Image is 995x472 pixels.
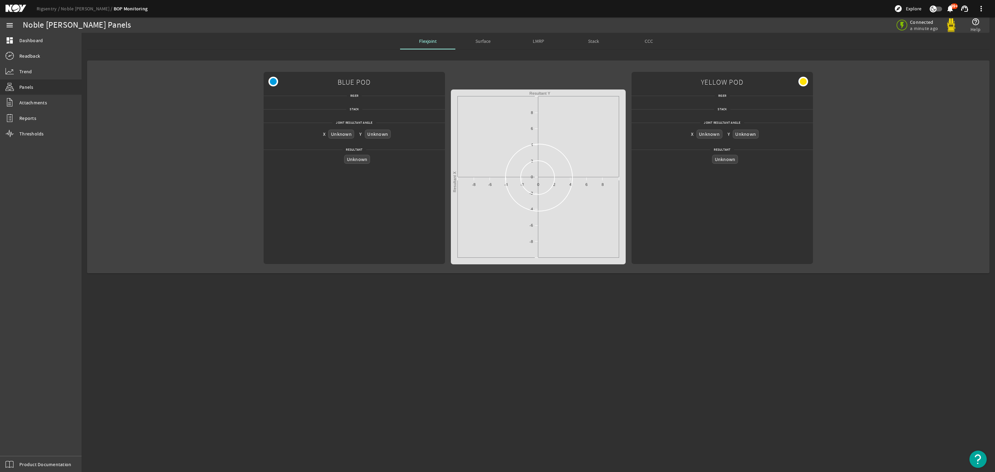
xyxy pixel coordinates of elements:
[973,0,989,17] button: more_vert
[19,84,34,91] span: Panels
[529,91,550,95] text: Resultant Y
[344,155,370,163] div: Unknown
[710,146,734,153] span: Resultant
[910,25,939,31] span: a minute ago
[529,223,533,227] text: -6
[601,182,604,187] text: 8
[944,18,958,32] img: Yellowpod.svg
[960,4,969,13] mat-icon: support_agent
[6,36,14,45] mat-icon: dashboard
[588,39,599,44] span: Stack
[19,461,71,468] span: Product Documentation
[969,451,987,468] button: Open Resource Center
[19,53,40,59] span: Readback
[970,26,980,33] span: Help
[19,68,32,75] span: Trend
[23,22,131,29] div: Noble [PERSON_NAME] Panels
[342,146,366,153] span: Resultant
[645,39,653,44] span: CCC
[910,19,939,25] span: Connected
[712,155,738,163] div: Unknown
[728,131,730,138] div: Y
[419,39,437,44] span: Flexjoint
[504,182,508,187] text: -4
[332,119,376,126] span: Joint Resultant Angle
[19,130,44,137] span: Thresholds
[531,126,533,131] text: 6
[733,130,759,138] div: Unknown
[696,130,722,138] div: Unknown
[114,6,148,12] a: BOP Monitoring
[19,37,43,44] span: Dashboard
[946,5,954,12] button: 99+
[585,182,587,187] text: 6
[347,92,362,99] span: Riser
[714,106,730,113] span: Stack
[691,131,693,138] div: X
[346,106,362,113] span: Stack
[701,74,743,90] span: YELLOW POD
[488,182,492,187] text: -6
[891,3,924,14] button: Explore
[529,239,533,244] text: -8
[533,39,544,44] span: LMRP
[972,18,980,26] mat-icon: help_outline
[338,74,371,90] span: BLUE POD
[323,131,325,138] div: X
[61,6,114,12] a: Noble [PERSON_NAME]
[946,4,954,13] mat-icon: notifications
[906,5,921,12] span: Explore
[19,115,36,122] span: Reports
[453,171,457,192] text: Resultant X
[475,39,491,44] span: Surface
[328,130,354,138] div: Unknown
[715,92,730,99] span: Riser
[531,143,533,147] text: 4
[531,111,533,115] text: 8
[472,182,475,187] text: -8
[365,130,391,138] div: Unknown
[6,21,14,29] mat-icon: menu
[19,99,47,106] span: Attachments
[37,6,61,12] a: Rigsentry
[700,119,744,126] span: Joint Resultant Angle
[359,131,362,138] div: Y
[894,4,902,13] mat-icon: explore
